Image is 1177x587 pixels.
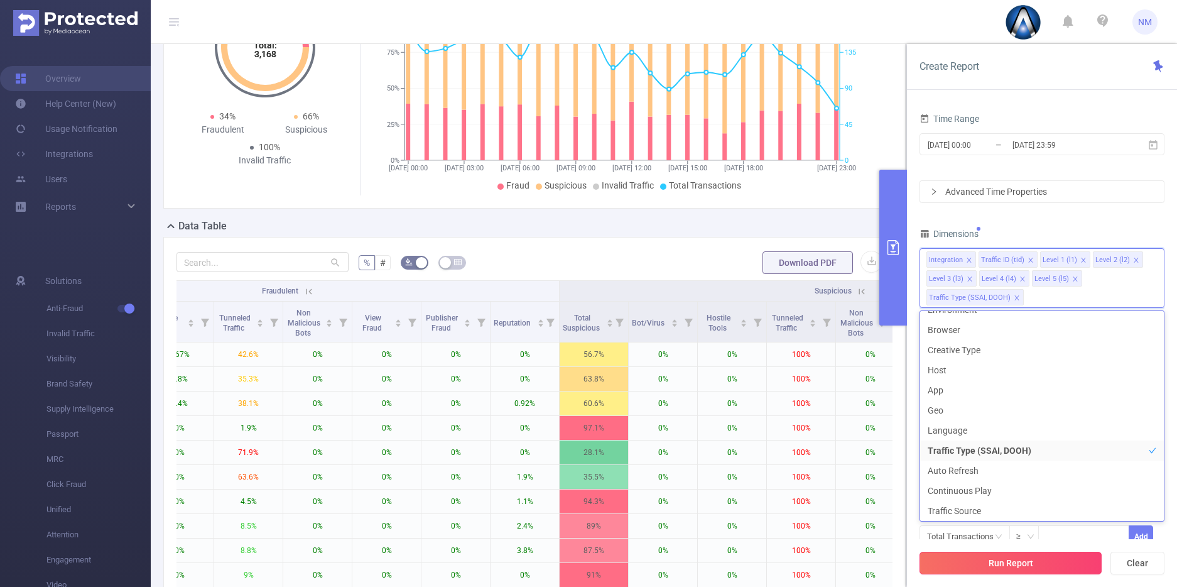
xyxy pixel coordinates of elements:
p: 0% [491,416,559,440]
div: ≥ [1016,526,1029,547]
p: 56.7% [560,343,628,366]
li: Browser [920,320,1164,340]
p: 0% [491,343,559,366]
a: Users [15,167,67,192]
span: Invalid Traffic [602,180,654,190]
span: Tunneled Traffic [219,314,251,332]
p: 0% [836,539,904,562]
p: 0% [145,441,214,464]
li: Traffic Type (SSAI, DOOH) [926,289,1024,305]
p: 0% [629,367,697,391]
span: 34% [219,111,236,121]
p: 0% [491,563,559,587]
span: Reputation [494,319,533,327]
p: 0% [698,490,766,513]
p: 0% [421,514,490,538]
button: Clear [1110,552,1164,574]
tspan: [DATE] 09:00 [556,164,595,172]
p: 0% [836,343,904,366]
p: 8.8% [214,539,283,562]
p: 100% [767,416,835,440]
p: 0% [283,416,352,440]
span: Engagement [46,547,151,573]
p: 63.6% [214,465,283,489]
div: Level 4 (l4) [982,271,1016,287]
p: 1.8% [145,367,214,391]
div: Sort [537,317,545,325]
p: 35.3% [214,367,283,391]
tspan: 25% [387,121,399,129]
i: icon: close [966,257,972,265]
i: icon: close [1080,257,1087,265]
i: icon: caret-down [740,322,747,326]
span: Create Report [919,60,979,72]
p: 0% [145,490,214,513]
div: Level 5 (l5) [1034,271,1069,287]
button: Add [1129,525,1153,547]
i: icon: caret-down [395,322,402,326]
p: 0% [352,514,421,538]
p: 8.5% [214,514,283,538]
tspan: 50% [387,85,399,93]
p: 0% [491,367,559,391]
p: 0% [352,563,421,587]
i: icon: caret-up [606,317,613,321]
p: 0% [283,563,352,587]
p: 100% [767,343,835,366]
p: 0% [352,539,421,562]
i: icon: caret-down [606,322,613,326]
div: Sort [740,317,747,325]
p: 0% [698,539,766,562]
p: 0% [698,514,766,538]
li: Traffic Source [920,501,1164,521]
p: 0% [698,343,766,366]
tspan: [DATE] 15:00 [668,164,707,172]
tspan: [DATE] 06:00 [501,164,540,172]
div: Sort [809,317,816,325]
p: 0% [421,441,490,464]
p: 0% [283,367,352,391]
p: 0% [698,392,766,415]
p: 0% [145,465,214,489]
button: Run Report [919,552,1102,574]
i: icon: caret-down [879,322,886,326]
p: 0% [421,416,490,440]
p: 3.8% [491,539,559,562]
i: icon: table [454,258,462,266]
li: Integration [926,251,976,268]
i: icon: down [1027,533,1034,542]
p: 0% [836,367,904,391]
p: 100% [767,490,835,513]
div: Level 3 (l3) [929,271,963,287]
tspan: 45 [845,121,852,129]
span: Hostile Tools [707,314,730,332]
button: Download PDF [762,251,853,274]
i: Filter menu [680,302,697,342]
p: 0% [629,343,697,366]
i: icon: check [1149,387,1156,394]
i: icon: caret-up [810,317,816,321]
p: 0% [145,416,214,440]
span: View Fraud [362,314,384,332]
li: Level 4 (l4) [979,270,1029,287]
i: icon: caret-down [257,322,264,326]
span: Click Fraud [46,472,151,497]
div: Level 2 (l2) [1095,252,1130,268]
li: Level 5 (l5) [1032,270,1082,287]
li: Creative Type [920,340,1164,360]
li: Host [920,360,1164,380]
li: App [920,380,1164,400]
p: 60.6% [560,392,628,415]
div: Sort [325,317,333,325]
i: icon: caret-up [395,317,402,321]
span: Solutions [45,268,82,293]
i: icon: caret-up [671,317,678,321]
p: 0.67% [145,343,214,366]
p: 0% [352,367,421,391]
p: 0% [629,392,697,415]
i: icon: close [1133,257,1139,265]
p: 0% [283,490,352,513]
tspan: Total: [253,40,276,50]
p: 0% [629,490,697,513]
div: Level 1 (l1) [1043,252,1077,268]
